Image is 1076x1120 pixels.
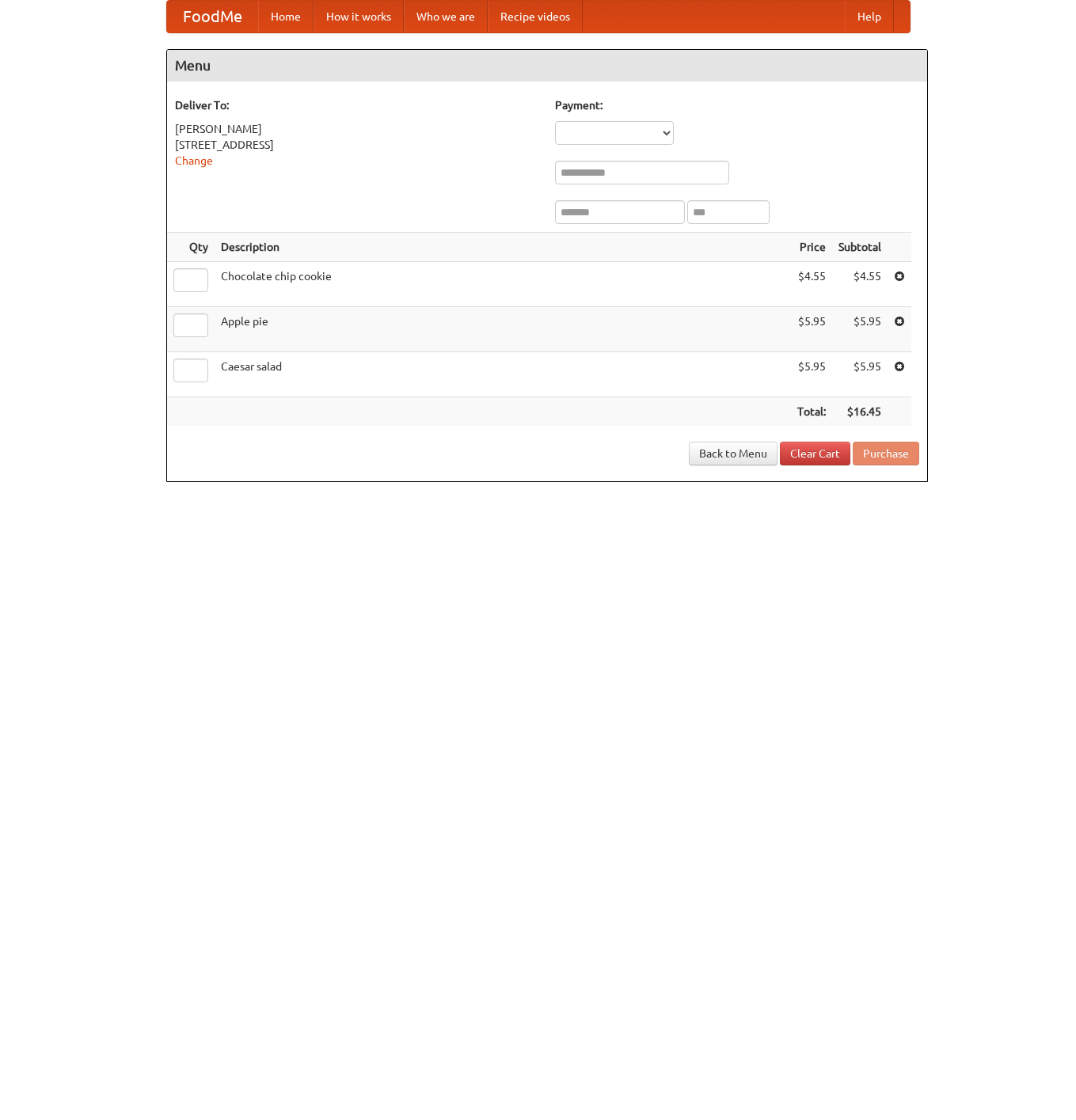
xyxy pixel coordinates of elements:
[791,307,832,352] td: $5.95
[175,137,539,153] div: [STREET_ADDRESS]
[258,1,314,32] a: Home
[791,397,832,427] th: Total:
[215,262,791,307] td: Chocolate chip cookie
[488,1,583,32] a: Recipe videos
[832,352,888,397] td: $5.95
[832,397,888,427] th: $16.45
[791,262,832,307] td: $4.55
[167,50,927,82] h4: Menu
[215,233,791,262] th: Description
[555,97,919,113] h5: Payment:
[215,307,791,352] td: Apple pie
[404,1,488,32] a: Who we are
[832,262,888,307] td: $4.55
[832,307,888,352] td: $5.95
[215,352,791,397] td: Caesar salad
[791,233,832,262] th: Price
[845,1,894,32] a: Help
[314,1,404,32] a: How it works
[832,233,888,262] th: Subtotal
[167,233,215,262] th: Qty
[175,121,539,137] div: [PERSON_NAME]
[780,442,850,465] a: Clear Cart
[791,352,832,397] td: $5.95
[175,97,539,113] h5: Deliver To:
[689,442,778,465] a: Back to Menu
[167,1,258,32] a: FoodMe
[175,154,213,167] a: Change
[853,442,919,465] button: Purchase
